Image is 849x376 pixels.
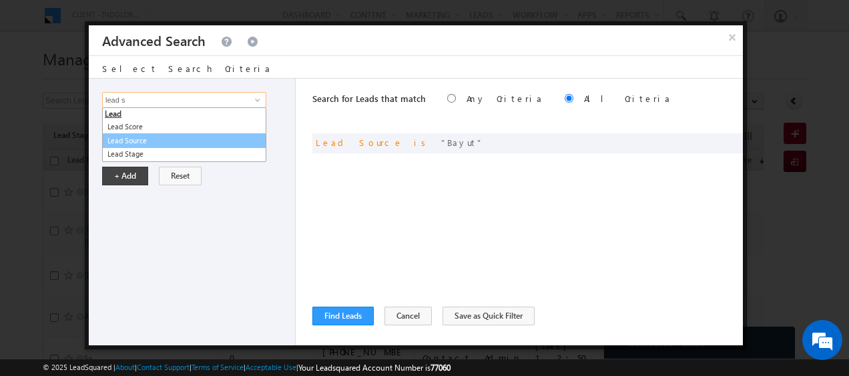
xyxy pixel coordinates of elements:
[103,120,266,134] a: Lead Score
[115,363,135,371] a: About
[431,363,451,373] span: 77060
[192,363,244,371] a: Terms of Service
[441,137,483,148] span: Bayut
[246,363,296,371] a: Acceptable Use
[443,307,535,325] button: Save as Quick Filter
[102,63,272,74] span: Select Search Criteria
[248,93,264,107] a: Show All Items
[312,93,426,104] span: Search for Leads that match
[316,137,403,148] span: Lead Source
[137,363,190,371] a: Contact Support
[722,25,743,49] button: ×
[159,167,202,185] button: Reset
[384,307,432,325] button: Cancel
[414,137,431,148] span: is
[312,307,374,325] button: Find Leads
[43,361,451,374] span: © 2025 LeadSquared | | | | |
[584,93,671,104] label: All Criteria
[467,93,543,104] label: Any Criteria
[298,363,451,373] span: Your Leadsquared Account Number is
[102,92,266,108] input: Type to Search
[102,133,266,149] a: Lead Source
[103,108,266,120] li: Lead
[102,167,148,185] button: + Add
[102,25,206,55] h3: Advanced Search
[103,147,266,161] a: Lead Stage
